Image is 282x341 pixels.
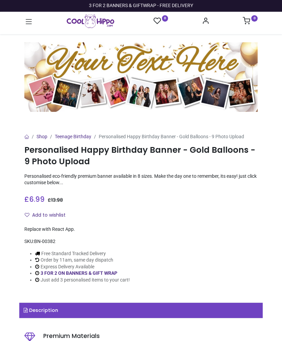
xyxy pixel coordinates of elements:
span: 6.99 [29,194,45,204]
a: Shop [37,134,47,139]
i: Add to wishlist [25,213,29,217]
div: SKU: [24,238,258,245]
button: Add to wishlistAdd to wishlist [24,210,71,221]
p: Personalised eco-friendly premium banner available in 8 sizes. Make the day one to remember, its ... [24,173,258,186]
sup: 0 [251,15,258,22]
span: 13.98 [51,197,63,203]
li: Just add 3 personalised items to your cart! [35,277,130,284]
a: Account Info [202,19,209,24]
h1: Personalised Happy Birthday Banner - Gold Balloons - 9 Photo Upload [24,144,258,168]
span: £ [24,194,45,204]
li: Free Standard Tracked Delivery [35,250,130,257]
a: Description [19,303,263,318]
a: 0 [154,17,168,25]
span: Personalised Happy Birthday Banner - Gold Balloons - 9 Photo Upload [99,134,244,139]
a: 0 [243,19,258,24]
sup: 0 [162,15,168,22]
li: Order by 11am, same day dispatch [35,257,130,264]
a: Teenage Birthday [55,134,91,139]
img: Personalised Happy Birthday Banner - Gold Balloons - 9 Photo Upload [24,42,258,112]
h5: Premium Materials [43,332,258,340]
a: Logo of Cool Hippo [67,15,114,28]
span: BN-00382 [34,239,55,244]
div: Replace with React App. [24,226,258,233]
img: Cool Hippo [67,15,114,28]
span: £ [48,197,63,203]
div: 3 FOR 2 BANNERS & GIFTWRAP - FREE DELIVERY [89,2,193,9]
a: 3 FOR 2 ON BANNERS & GIFT WRAP [41,270,117,276]
li: Express Delivery Available [35,264,130,270]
